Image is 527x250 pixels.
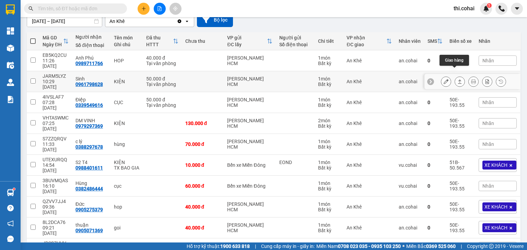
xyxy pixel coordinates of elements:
span: XE KHÁCH [484,225,507,231]
div: 14:54 [DATE] [43,162,69,173]
div: Sinh [75,76,107,82]
div: An Khê [347,121,391,126]
div: c lý [75,139,107,144]
img: warehouse-icon [7,45,14,52]
div: 0989711766 [75,61,103,66]
div: cục [114,183,139,189]
div: an.cohai [399,79,421,84]
div: 0979297369 [75,123,103,129]
div: an.cohai [399,100,421,105]
img: dashboard-icon [7,27,14,35]
div: an.cohai [399,225,421,230]
div: 60.000 đ [185,183,221,189]
div: An Khê [347,58,391,63]
div: Sửa đơn hàng [441,76,451,87]
div: 0 [428,204,443,210]
span: message [7,236,14,242]
span: thi.cohai [448,4,480,13]
input: Selected An Khê. [125,18,126,25]
div: [PERSON_NAME] HCM [227,118,272,129]
div: Bất kỳ [318,186,340,191]
button: aim [169,3,181,15]
span: file-add [157,6,162,11]
div: 0 [428,100,443,105]
div: Biển số xe [449,38,472,44]
div: 0 [428,58,443,63]
div: 1 món [318,139,340,144]
div: 0 [428,162,443,168]
div: an.cohai [399,141,421,147]
span: Nhãn [482,121,494,126]
div: Bất kỳ [318,228,340,233]
div: Bất kỳ [318,165,340,171]
img: phone-icon [499,5,505,12]
div: Bất kỳ [318,82,340,87]
sup: 1 [13,188,15,190]
div: KIỆN [114,79,139,84]
img: solution-icon [7,96,14,103]
div: VHTASWMC [43,115,69,121]
div: hop [114,204,139,210]
span: Nhãn [482,141,494,147]
div: CỤC [114,100,139,105]
div: Tên món [114,35,139,40]
div: 1 món [318,180,340,186]
div: 8L2DCA76 [43,220,69,225]
div: 50E-193.55 [449,97,472,108]
span: XE KHÁCH [484,162,507,168]
div: JARM5LYZ [43,73,69,79]
div: 1 món [318,55,340,61]
strong: 0369 525 060 [426,243,456,249]
div: 1 món [318,160,340,165]
div: EOND [279,160,311,165]
div: Mã GD [43,35,63,40]
div: An Khê [347,79,391,84]
div: 70.000 đ [185,141,221,147]
div: Hùng [75,180,107,186]
div: 0 [428,225,443,230]
div: Đã thu [146,35,173,40]
div: Nhãn [479,38,517,44]
span: Hỗ trợ kỹ thuật: [187,242,250,250]
div: goi [114,225,139,230]
div: An Khê [347,162,391,168]
div: [PERSON_NAME] HCM [227,55,272,66]
div: QZVV7JJ4 [43,199,69,204]
div: SMS [428,38,437,44]
div: TX BAO GIA [114,165,139,171]
div: 0382486444 [75,186,103,191]
div: S2 T4 [75,160,107,165]
div: 07:28 [DATE] [43,100,69,111]
svg: open [184,18,190,24]
div: Đức [75,201,107,207]
div: 40.000 đ [185,225,221,230]
th: Toggle SortBy [224,32,276,50]
img: icon-new-feature [483,5,489,12]
button: file-add [154,3,166,15]
div: 1 món [318,222,340,228]
img: warehouse-icon [7,79,14,86]
span: | [461,242,462,250]
div: Bến xe Miền Đông [227,183,272,189]
span: aim [173,6,178,11]
th: Toggle SortBy [424,32,446,50]
div: Người nhận [75,34,107,40]
div: EB5KQ2CU [43,52,69,58]
div: Bến xe Miền Đông [227,162,272,168]
sup: 1 [487,3,492,8]
div: [PERSON_NAME] HCM [227,97,272,108]
div: 10.000 đ [185,162,221,168]
div: 0388297678 [75,144,103,150]
div: Ghi chú [114,42,139,47]
div: vu.cohai [399,162,421,168]
div: S7ZZQRQV [43,136,69,141]
img: warehouse-icon [7,62,14,69]
div: 2 món [318,118,340,123]
div: 09:36 [DATE] [43,204,69,215]
button: caret-down [511,3,523,15]
span: search [28,6,33,11]
div: 1 món [318,76,340,82]
div: 0961798628 [75,82,103,87]
div: 51B-50.567 [449,160,472,171]
div: 50.000 đ [146,97,178,102]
